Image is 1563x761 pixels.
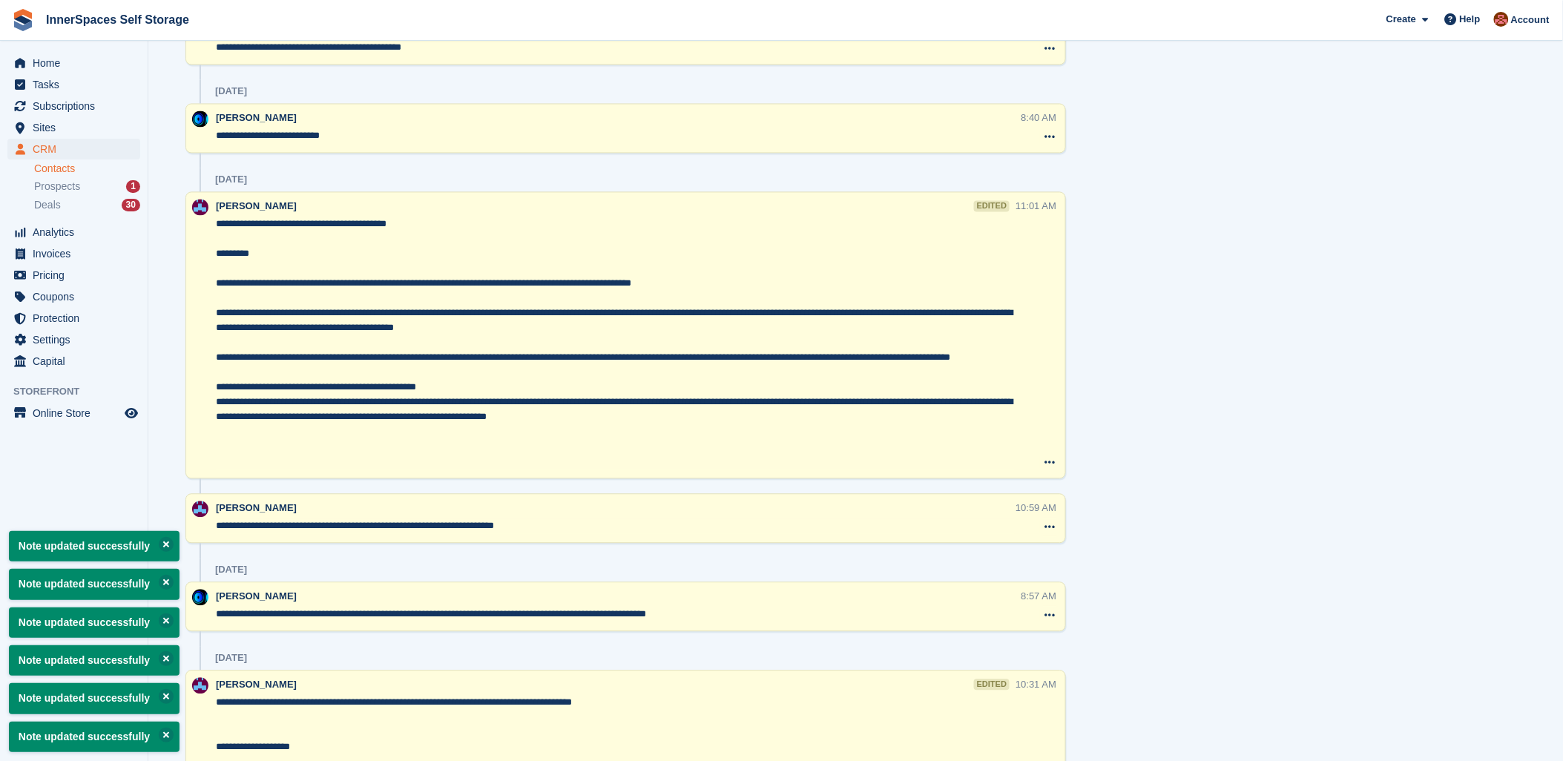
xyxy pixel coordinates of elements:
span: Tasks [33,74,122,95]
span: Help [1460,12,1481,27]
a: Prospects 1 [34,179,140,194]
img: Paul Allo [192,501,208,517]
span: Create [1386,12,1416,27]
a: menu [7,308,140,329]
span: Subscriptions [33,96,122,116]
img: Abby Tilley [1494,12,1509,27]
div: 11:01 AM [1016,199,1056,213]
span: [PERSON_NAME] [216,200,297,211]
div: edited [974,200,1010,211]
a: menu [7,403,140,424]
a: Contacts [34,162,140,176]
div: 30 [122,199,140,211]
p: Note updated successfully [9,569,180,599]
span: Capital [33,351,122,372]
span: Prospects [34,179,80,194]
span: [PERSON_NAME] [216,502,297,513]
p: Note updated successfully [9,607,180,638]
div: 1 [126,180,140,193]
p: Note updated successfully [9,531,180,561]
a: menu [7,243,140,264]
span: [PERSON_NAME] [216,679,297,690]
p: Note updated successfully [9,645,180,676]
a: menu [7,117,140,138]
a: InnerSpaces Self Storage [40,7,195,32]
img: stora-icon-8386f47178a22dfd0bd8f6a31ec36ba5ce8667c1dd55bd0f319d3a0aa187defe.svg [12,9,34,31]
span: [PERSON_NAME] [216,112,297,123]
div: 8:57 AM [1021,589,1057,603]
div: edited [974,679,1010,690]
img: Paul Allo [192,677,208,694]
a: menu [7,265,140,286]
div: 10:31 AM [1016,677,1056,691]
div: 8:40 AM [1021,111,1057,125]
span: Storefront [13,384,148,399]
a: menu [7,222,140,243]
span: Deals [34,198,61,212]
a: menu [7,96,140,116]
div: 10:59 AM [1016,501,1056,515]
span: Analytics [33,222,122,243]
a: menu [7,139,140,159]
span: Coupons [33,286,122,307]
a: menu [7,351,140,372]
span: Settings [33,329,122,350]
img: Paul Allo [192,199,208,215]
span: CRM [33,139,122,159]
span: Account [1511,13,1550,27]
p: Note updated successfully [9,683,180,714]
span: [PERSON_NAME] [216,590,297,602]
a: Deals 30 [34,197,140,213]
a: menu [7,53,140,73]
a: menu [7,74,140,95]
img: Tom Buchanan [192,589,208,605]
span: Protection [33,308,122,329]
p: Note updated successfully [9,722,180,752]
div: [DATE] [215,174,247,185]
span: Home [33,53,122,73]
span: Invoices [33,243,122,264]
a: menu [7,286,140,307]
span: Online Store [33,403,122,424]
a: menu [7,329,140,350]
div: [DATE] [215,652,247,664]
div: [DATE] [215,85,247,97]
div: [DATE] [215,564,247,576]
a: Preview store [122,404,140,422]
span: Pricing [33,265,122,286]
span: Sites [33,117,122,138]
img: Tom Buchanan [192,111,208,127]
